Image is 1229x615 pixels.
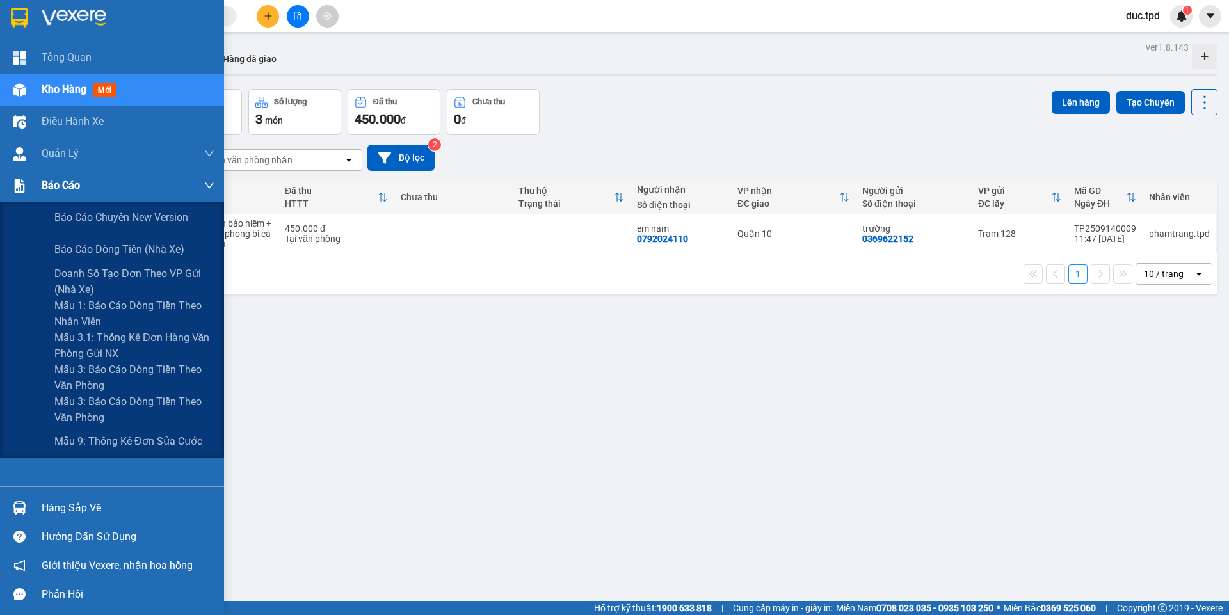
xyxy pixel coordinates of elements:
[1074,186,1126,196] div: Mã GD
[1199,5,1221,28] button: caret-down
[13,179,26,193] img: solution-icon
[1074,198,1126,209] div: Ngày ĐH
[367,145,435,171] button: Bộ lọc
[13,588,26,600] span: message
[1116,8,1170,24] span: duc.tpd
[42,527,214,547] div: Hướng dẫn sử dụng
[1158,603,1167,612] span: copyright
[1041,603,1096,613] strong: 0369 525 060
[972,180,1068,214] th: Toggle SortBy
[355,111,401,127] span: 450.000
[1146,40,1189,54] div: ver 1.8.143
[54,394,214,426] span: Mẫu 3: Báo cáo dòng tiền theo văn phòng
[42,145,79,161] span: Quản Lý
[1205,10,1216,22] span: caret-down
[637,223,725,234] div: em nam
[54,362,214,394] span: Mẫu 3: Báo cáo dòng tiền theo văn phòng
[737,186,839,196] div: VP nhận
[344,155,354,165] svg: open
[862,223,965,234] div: trường
[1074,234,1136,244] div: 11:47 [DATE]
[13,115,26,129] img: warehouse-icon
[836,601,993,615] span: Miền Nam
[428,138,441,151] sup: 2
[733,601,833,615] span: Cung cấp máy in - giấy in:
[93,83,116,97] span: mới
[637,184,725,195] div: Người nhận
[293,12,302,20] span: file-add
[42,557,193,573] span: Giới thiệu Vexere, nhận hoa hồng
[248,89,341,135] button: Số lượng3món
[637,234,688,244] div: 0792024110
[285,186,378,196] div: Đã thu
[1149,228,1210,239] div: phamtrang.tpd
[348,89,440,135] button: Đã thu450.000đ
[862,186,965,196] div: Người gửi
[13,147,26,161] img: warehouse-icon
[401,115,406,125] span: đ
[737,228,849,239] div: Quận 10
[42,113,104,129] span: Điều hành xe
[213,44,287,74] button: Hàng đã giao
[594,601,712,615] span: Hỗ trợ kỹ thuật:
[1068,264,1088,284] button: 1
[285,234,388,244] div: Tại văn phòng
[512,180,630,214] th: Toggle SortBy
[42,83,86,95] span: Kho hàng
[11,8,28,28] img: logo-vxr
[42,177,80,193] span: Báo cáo
[978,186,1051,196] div: VP gửi
[278,180,394,214] th: Toggle SortBy
[731,180,856,214] th: Toggle SortBy
[1149,192,1210,202] div: Nhân viên
[42,49,92,65] span: Tổng Quan
[42,499,214,518] div: Hàng sắp về
[285,198,378,209] div: HTTT
[42,585,214,604] div: Phản hồi
[1116,91,1185,114] button: Tạo Chuyến
[373,97,397,106] div: Đã thu
[257,5,279,28] button: plus
[1074,223,1136,234] div: TP2509140009
[285,223,388,234] div: 450.000 đ
[54,241,184,257] span: Báo cáo dòng tiền (nhà xe)
[1144,268,1184,280] div: 10 / trang
[13,531,26,543] span: question-circle
[978,228,1061,239] div: Trạm 128
[54,298,214,330] span: Mẫu 1: Báo cáo dòng tiền theo nhân viên
[401,192,506,202] div: Chưa thu
[518,198,613,209] div: Trạng thái
[54,433,202,449] span: Mẫu 9: Thống kê đơn sửa cước
[255,111,262,127] span: 3
[54,330,214,362] span: Mẫu 3.1: Thống kê đơn hàng văn phòng gửi NX
[287,5,309,28] button: file-add
[876,603,993,613] strong: 0708 023 035 - 0935 103 250
[1183,6,1192,15] sup: 1
[1185,6,1189,15] span: 1
[264,12,273,20] span: plus
[518,186,613,196] div: Thu hộ
[204,180,214,191] span: down
[316,5,339,28] button: aim
[1004,601,1096,615] span: Miền Bắc
[1068,180,1143,214] th: Toggle SortBy
[1052,91,1110,114] button: Lên hàng
[862,198,965,209] div: Số điện thoại
[472,97,505,106] div: Chưa thu
[54,266,214,298] span: Doanh số tạo đơn theo VP gửi (nhà xe)
[204,154,293,166] div: Chọn văn phòng nhận
[978,198,1051,209] div: ĐC lấy
[323,12,332,20] span: aim
[447,89,540,135] button: Chưa thu0đ
[265,115,283,125] span: món
[721,601,723,615] span: |
[997,605,1000,611] span: ⚪️
[274,97,307,106] div: Số lượng
[1194,269,1204,279] svg: open
[862,234,913,244] div: 0369622152
[13,501,26,515] img: warehouse-icon
[13,51,26,65] img: dashboard-icon
[637,200,725,210] div: Số điện thoại
[461,115,466,125] span: đ
[13,559,26,571] span: notification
